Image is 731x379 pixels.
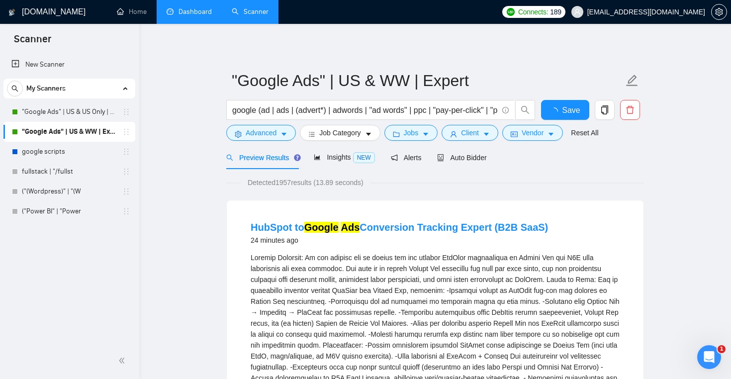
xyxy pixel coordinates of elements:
a: "Google Ads" | US & US Only | Expert [22,102,116,122]
span: edit [626,74,639,87]
span: 189 [550,6,561,17]
a: HubSpot toGoogle AdsConversion Tracking Expert (B2B SaaS) [251,222,548,233]
span: Save [562,104,580,116]
span: holder [122,168,130,176]
span: holder [122,148,130,156]
span: setting [712,8,727,16]
span: NEW [353,152,375,163]
span: info-circle [502,107,509,113]
span: Alerts [391,154,422,162]
span: bars [308,130,315,138]
span: search [226,154,233,161]
span: holder [122,108,130,116]
img: logo [8,4,15,20]
button: Save [541,100,589,120]
button: userClientcaret-down [442,125,498,141]
span: search [516,105,535,114]
button: folderJobscaret-down [384,125,438,141]
button: search [515,100,535,120]
span: 1 [718,345,726,353]
span: area-chart [314,154,321,161]
button: settingAdvancedcaret-down [226,125,296,141]
a: google scripts [22,142,116,162]
span: Scanner [6,32,59,53]
button: delete [620,100,640,120]
span: holder [122,188,130,195]
button: search [7,81,23,96]
span: notification [391,154,398,161]
span: Auto Bidder [437,154,486,162]
a: New Scanner [11,55,127,75]
input: Scanner name... [232,68,624,93]
li: New Scanner [3,55,135,75]
a: fullstack | "/fullst [22,162,116,182]
a: setting [711,8,727,16]
span: caret-down [365,130,372,138]
span: caret-down [422,130,429,138]
a: homeHome [117,7,147,16]
span: setting [235,130,242,138]
span: Jobs [404,127,419,138]
a: ("(Wordpress)" | "(W [22,182,116,201]
input: Search Freelance Jobs... [232,104,498,116]
a: ("Power BI" | "Power [22,201,116,221]
span: robot [437,154,444,161]
span: My Scanners [26,79,66,98]
span: delete [621,105,640,114]
span: search [7,85,22,92]
span: copy [595,105,614,114]
li: My Scanners [3,79,135,221]
button: setting [711,4,727,20]
a: searchScanner [232,7,269,16]
div: Tooltip anchor [293,153,302,162]
span: caret-down [548,130,554,138]
span: user [574,8,581,15]
button: copy [595,100,615,120]
span: Vendor [522,127,544,138]
span: holder [122,128,130,136]
span: Advanced [246,127,276,138]
img: upwork-logo.png [507,8,515,16]
span: folder [393,130,400,138]
mark: Google [304,222,339,233]
span: caret-down [483,130,490,138]
span: Client [461,127,479,138]
span: holder [122,207,130,215]
iframe: Intercom live chat [697,345,721,369]
button: idcardVendorcaret-down [502,125,563,141]
span: loading [550,107,562,115]
span: Detected 1957 results (13.89 seconds) [241,177,370,188]
a: dashboardDashboard [167,7,212,16]
button: barsJob Categorycaret-down [300,125,380,141]
a: "Google Ads" | US & WW | Expert [22,122,116,142]
span: caret-down [280,130,287,138]
span: Job Category [319,127,361,138]
span: Connects: [518,6,548,17]
span: double-left [118,356,128,366]
span: user [450,130,457,138]
span: idcard [511,130,518,138]
span: Insights [314,153,374,161]
mark: Ads [341,222,360,233]
div: 24 minutes ago [251,234,548,246]
a: Reset All [571,127,598,138]
span: Preview Results [226,154,298,162]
